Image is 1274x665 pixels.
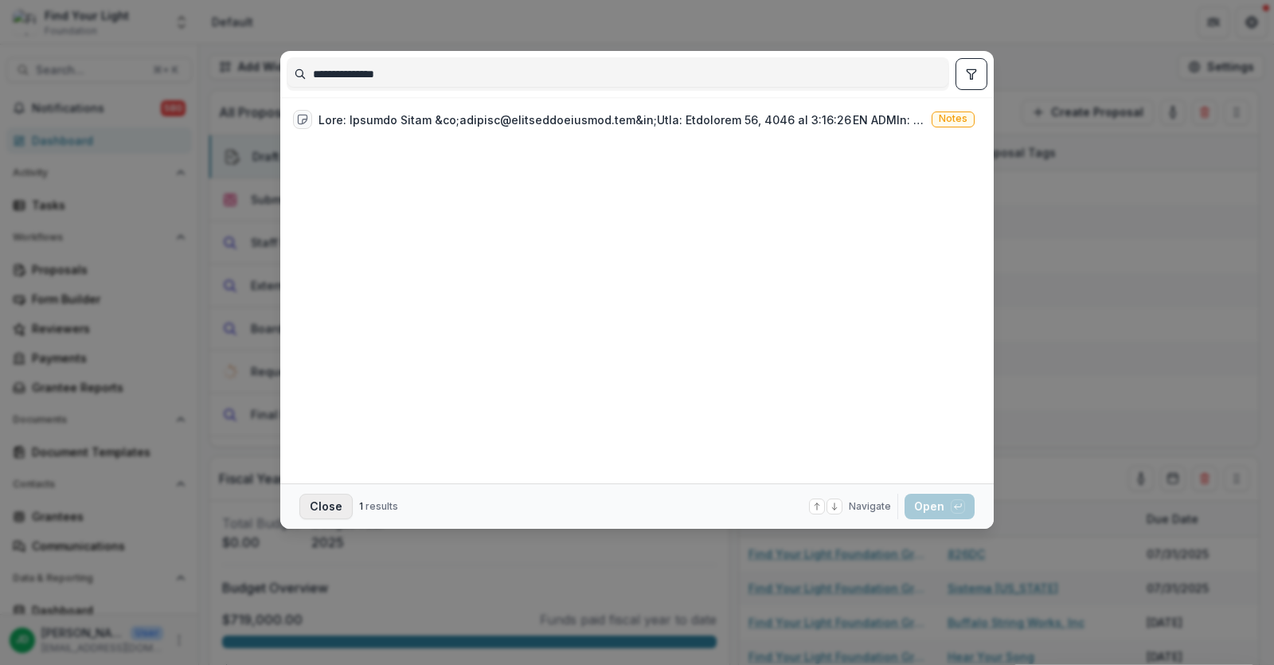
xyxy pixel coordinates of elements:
span: Navigate [849,499,891,514]
button: Close [299,494,353,519]
span: results [365,500,398,512]
button: toggle filters [955,58,987,90]
span: Notes [939,113,967,124]
button: Open [905,494,975,519]
div: Lore: Ipsumdo Sitam &co;adipisc@elitseddoeiusmod.tem&in;Utla: Etdolorem 56, 4046 al 3:16:26 EN AD... [318,111,925,128]
span: 1 [359,500,363,512]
